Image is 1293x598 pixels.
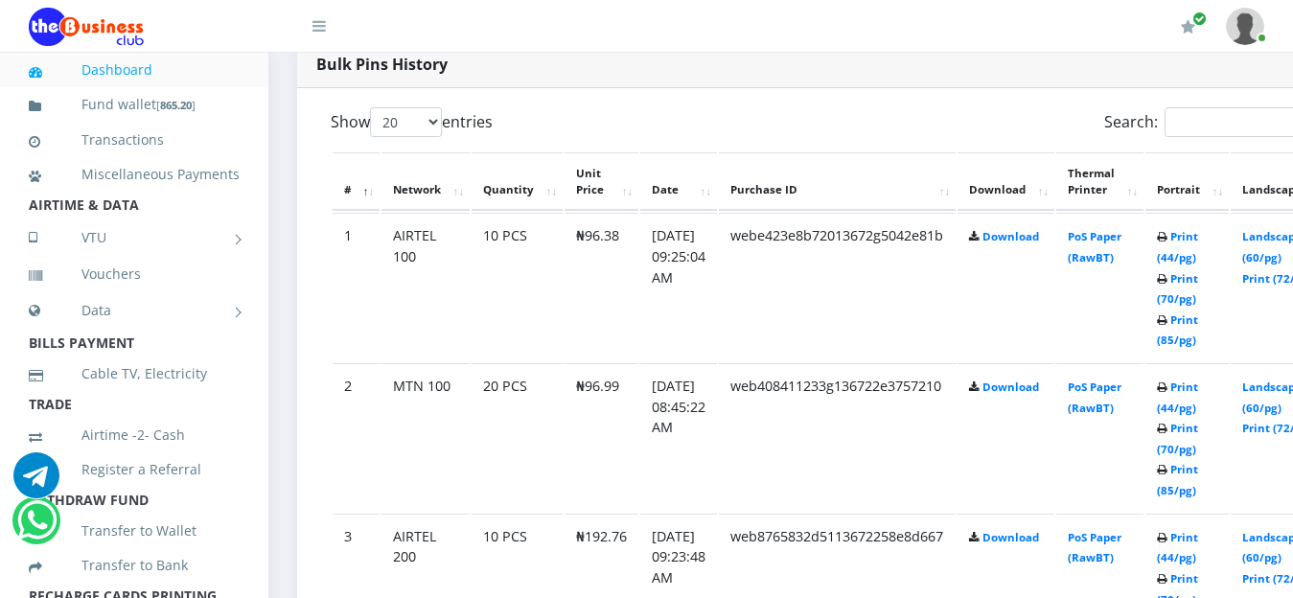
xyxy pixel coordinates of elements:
[29,82,240,127] a: Fund wallet[865.20]
[1181,19,1195,34] i: Renew/Upgrade Subscription
[17,512,57,543] a: Chat for support
[29,509,240,553] a: Transfer to Wallet
[160,98,192,112] b: 865.20
[29,48,240,92] a: Dashboard
[156,98,196,112] small: [ ]
[1157,421,1198,456] a: Print (70/pg)
[982,530,1039,544] a: Download
[1157,271,1198,307] a: Print (70/pg)
[381,152,470,212] th: Network: activate to sort column ascending
[13,467,59,498] a: Chat for support
[1157,312,1198,348] a: Print (85/pg)
[333,152,380,212] th: #: activate to sort column descending
[982,379,1039,394] a: Download
[565,363,638,512] td: ₦96.99
[29,152,240,196] a: Miscellaneous Payments
[640,363,717,512] td: [DATE] 08:45:22 AM
[1157,530,1198,565] a: Print (44/pg)
[333,213,380,361] td: 1
[29,543,240,587] a: Transfer to Bank
[982,229,1039,243] a: Download
[370,107,442,137] select: Showentries
[1157,229,1198,264] a: Print (44/pg)
[472,363,563,512] td: 20 PCS
[333,363,380,512] td: 2
[29,287,240,334] a: Data
[640,213,717,361] td: [DATE] 09:25:04 AM
[472,152,563,212] th: Quantity: activate to sort column ascending
[1157,379,1198,415] a: Print (44/pg)
[29,448,240,492] a: Register a Referral
[1192,11,1207,26] span: Renew/Upgrade Subscription
[29,214,240,262] a: VTU
[381,363,470,512] td: MTN 100
[29,352,240,396] a: Cable TV, Electricity
[29,413,240,457] a: Airtime -2- Cash
[1145,152,1229,212] th: Portrait: activate to sort column ascending
[719,363,956,512] td: web408411233g136722e3757210
[1157,462,1198,497] a: Print (85/pg)
[1226,8,1264,45] img: User
[29,8,144,46] img: Logo
[565,213,638,361] td: ₦96.38
[719,152,956,212] th: Purchase ID: activate to sort column ascending
[316,54,448,75] strong: Bulk Pins History
[1056,152,1143,212] th: Thermal Printer: activate to sort column ascending
[472,213,563,361] td: 10 PCS
[1068,379,1121,415] a: PoS Paper (RawBT)
[381,213,470,361] td: AIRTEL 100
[565,152,638,212] th: Unit Price: activate to sort column ascending
[29,118,240,162] a: Transactions
[958,152,1054,212] th: Download: activate to sort column ascending
[719,213,956,361] td: webe423e8b72013672g5042e81b
[29,252,240,296] a: Vouchers
[1068,229,1121,264] a: PoS Paper (RawBT)
[640,152,717,212] th: Date: activate to sort column ascending
[331,107,493,137] label: Show entries
[1068,530,1121,565] a: PoS Paper (RawBT)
